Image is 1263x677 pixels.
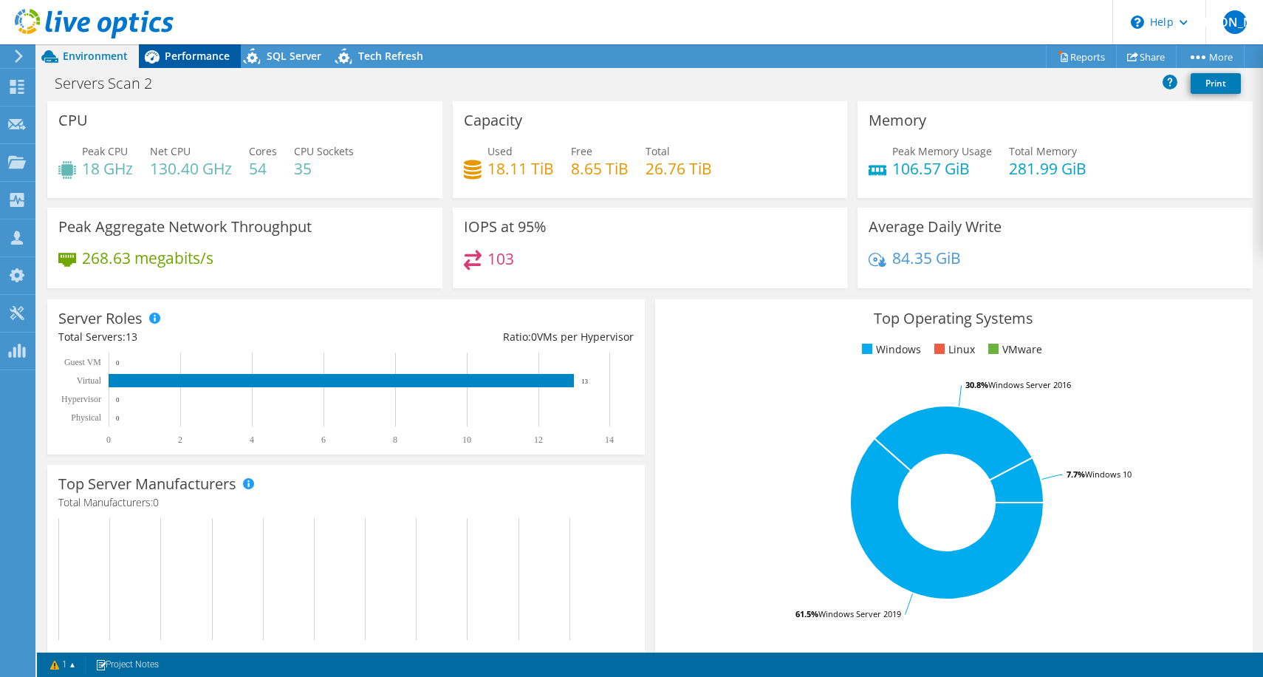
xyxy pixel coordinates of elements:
[1131,16,1144,29] svg: \n
[571,144,592,158] span: Free
[116,359,120,367] text: 0
[294,160,354,177] h4: 35
[464,112,522,129] h3: Capacity
[892,160,992,177] h4: 106.57 GiB
[116,396,120,404] text: 0
[82,144,128,158] span: Peak CPU
[58,310,143,327] h3: Server Roles
[965,379,988,390] tspan: 30.8%
[892,144,992,158] span: Peak Memory Usage
[1223,10,1247,34] span: [PERSON_NAME]
[267,49,321,63] span: SQL Server
[892,250,961,266] h4: 84.35 GiB
[988,379,1071,390] tspan: Windows Server 2016
[150,144,191,158] span: Net CPU
[666,310,1242,327] h3: Top Operating Systems
[858,341,921,358] li: Windows
[61,394,101,404] text: Hypervisor
[1085,469,1132,480] tspan: Windows 10
[571,160,629,177] h4: 8.65 TiB
[869,219,1002,235] h3: Average Daily Write
[393,435,397,445] text: 8
[531,330,537,344] span: 0
[346,329,633,345] div: Ratio: VMs per Hypervisor
[487,251,514,267] h4: 103
[985,341,1042,358] li: VMware
[82,250,213,266] h4: 268.63 megabits/s
[581,378,589,385] text: 13
[1116,45,1177,68] a: Share
[178,435,182,445] text: 2
[82,160,133,177] h4: 18 GHz
[818,608,901,619] tspan: Windows Server 2019
[646,160,712,177] h4: 26.76 TiB
[534,435,543,445] text: 12
[464,219,547,235] h3: IOPS at 95%
[1046,45,1117,68] a: Reports
[77,375,102,386] text: Virtual
[150,160,232,177] h4: 130.40 GHz
[58,494,634,511] h4: Total Manufacturers:
[646,144,670,158] span: Total
[63,49,128,63] span: Environment
[58,219,312,235] h3: Peak Aggregate Network Throughput
[40,656,86,674] a: 1
[71,412,101,423] text: Physical
[64,357,101,367] text: Guest VM
[462,435,471,445] text: 10
[358,49,423,63] span: Tech Refresh
[153,495,159,509] span: 0
[1009,160,1086,177] h4: 281.99 GiB
[605,435,614,445] text: 14
[249,144,277,158] span: Cores
[1191,73,1241,94] a: Print
[58,329,346,345] div: Total Servers:
[85,656,169,674] a: Project Notes
[58,476,236,492] h3: Top Server Manufacturers
[1176,45,1245,68] a: More
[487,160,554,177] h4: 18.11 TiB
[126,330,137,344] span: 13
[249,160,277,177] h4: 54
[1067,469,1085,480] tspan: 7.7%
[48,75,175,92] h1: Servers Scan 2
[250,435,254,445] text: 4
[106,435,111,445] text: 0
[795,608,818,619] tspan: 61.5%
[487,144,513,158] span: Used
[931,341,975,358] li: Linux
[1009,144,1077,158] span: Total Memory
[116,415,120,422] text: 0
[321,435,326,445] text: 6
[58,112,88,129] h3: CPU
[165,49,230,63] span: Performance
[294,144,354,158] span: CPU Sockets
[869,112,926,129] h3: Memory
